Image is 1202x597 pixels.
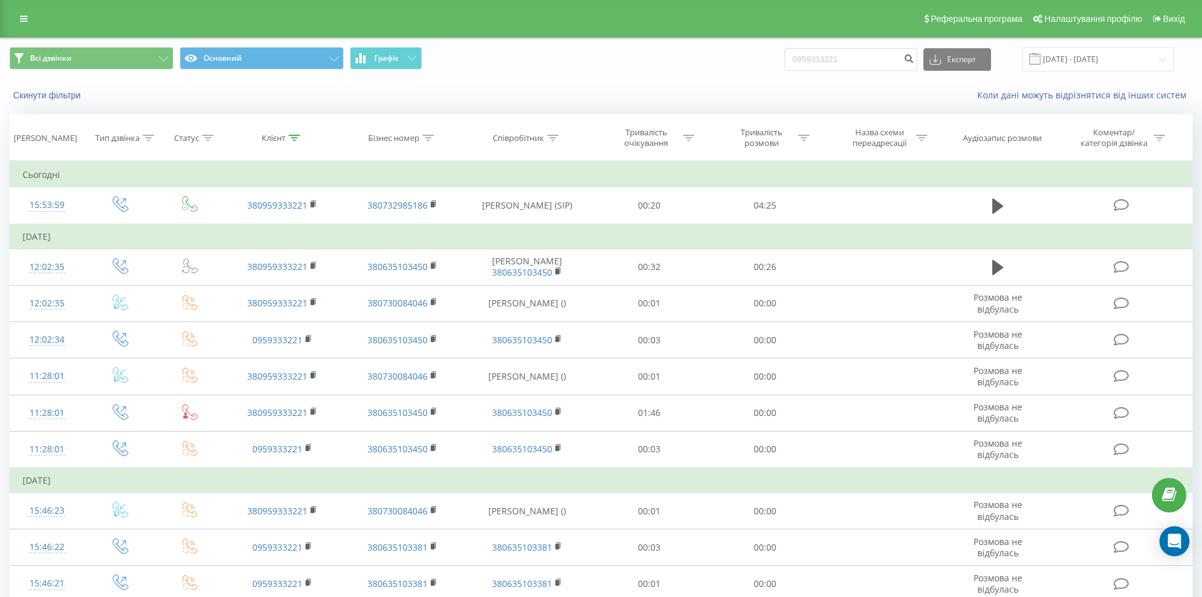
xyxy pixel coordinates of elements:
a: 380635103450 [492,334,552,346]
td: 00:03 [592,529,707,566]
div: 15:53:59 [23,193,71,217]
a: 380635103450 [492,407,552,418]
span: Вихід [1163,14,1185,24]
a: 380635103450 [367,407,428,418]
a: 380635103381 [492,578,552,589]
td: 04:25 [707,187,822,224]
td: 01:46 [592,395,707,431]
a: 0959333221 [252,443,302,455]
td: 00:01 [592,358,707,395]
td: [DATE] [10,468,1193,493]
td: 00:26 [707,249,822,285]
div: 12:02:35 [23,255,71,279]
a: 380959333221 [247,505,307,517]
td: 00:03 [592,322,707,358]
div: Аудіозапис розмови [963,133,1042,143]
div: Коментар/категорія дзвінка [1077,127,1151,148]
div: 15:46:21 [23,571,71,596]
td: Сьогодні [10,162,1193,187]
span: Розмова не відбулась [973,536,1022,559]
td: 00:00 [707,431,822,468]
div: Open Intercom Messenger [1159,526,1189,556]
td: 00:00 [707,395,822,431]
a: 380635103450 [367,261,428,273]
td: 00:32 [592,249,707,285]
a: 380635103381 [367,578,428,589]
td: 00:01 [592,285,707,321]
div: [PERSON_NAME] [14,133,77,143]
div: Тривалість очікування [613,127,680,148]
td: [PERSON_NAME] [462,249,592,285]
td: 00:00 [707,529,822,566]
a: 380635103450 [492,443,552,455]
td: [PERSON_NAME] () [462,358,592,395]
td: 00:20 [592,187,707,224]
td: 00:00 [707,322,822,358]
div: 12:02:34 [23,328,71,352]
td: 00:00 [707,493,822,529]
td: [PERSON_NAME] () [462,285,592,321]
div: 15:46:22 [23,535,71,559]
div: 11:28:01 [23,364,71,388]
a: 380730084046 [367,370,428,382]
a: 380730084046 [367,297,428,309]
span: Всі дзвінки [30,53,71,63]
a: 380732985186 [367,199,428,211]
a: 0959333221 [252,578,302,589]
span: Розмова не відбулась [973,328,1022,351]
a: 380635103450 [492,266,552,278]
div: 11:28:01 [23,401,71,425]
button: Експорт [923,48,991,71]
span: Графік [374,54,399,63]
td: [DATE] [10,224,1193,249]
span: Розмова не відбулась [973,499,1022,522]
a: 380959333221 [247,199,307,211]
div: 11:28:01 [23,437,71,462]
div: 12:02:35 [23,291,71,316]
div: Статус [174,133,199,143]
span: Реферальна програма [931,14,1023,24]
a: 380730084046 [367,505,428,517]
div: Тип дзвінка [95,133,140,143]
div: Співробітник [493,133,544,143]
td: [PERSON_NAME] (SIP) [462,187,592,224]
a: 0959333221 [252,541,302,553]
td: 00:03 [592,431,707,468]
a: 380635103381 [367,541,428,553]
div: Бізнес номер [368,133,419,143]
div: Клієнт [262,133,285,143]
a: Коли дані можуть відрізнятися вiд інших систем [977,89,1193,101]
span: Розмова не відбулась [973,437,1022,460]
a: 380959333221 [247,297,307,309]
button: Основний [180,47,344,70]
div: Тривалість розмови [728,127,795,148]
div: 15:46:23 [23,499,71,523]
td: 00:01 [592,493,707,529]
a: 380635103381 [492,541,552,553]
a: 380635103450 [367,443,428,455]
button: Скинути фільтри [9,90,87,101]
td: [PERSON_NAME] () [462,493,592,529]
span: Налаштування профілю [1044,14,1142,24]
a: 380959333221 [247,370,307,382]
a: 380635103450 [367,334,428,346]
button: Графік [350,47,422,70]
span: Розмова не відбулась [973,291,1022,314]
span: Розмова не відбулась [973,401,1022,424]
a: 380959333221 [247,261,307,273]
td: 00:00 [707,285,822,321]
span: Розмова не відбулась [973,365,1022,388]
button: Всі дзвінки [9,47,173,70]
span: Розмова не відбулась [973,572,1022,595]
a: 380959333221 [247,407,307,418]
div: Назва схеми переадресації [846,127,913,148]
td: 00:00 [707,358,822,395]
a: 0959333221 [252,334,302,346]
input: Пошук за номером [784,48,917,71]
